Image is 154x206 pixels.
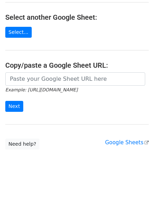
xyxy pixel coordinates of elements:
h4: Select another Google Sheet: [5,13,149,22]
input: Next [5,101,23,112]
a: Select... [5,27,32,38]
a: Need help? [5,139,39,150]
small: Example: [URL][DOMAIN_NAME] [5,87,78,92]
a: Google Sheets [105,139,149,146]
h4: Copy/paste a Google Sheet URL: [5,61,149,69]
iframe: Chat Widget [119,172,154,206]
input: Paste your Google Sheet URL here [5,72,145,86]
